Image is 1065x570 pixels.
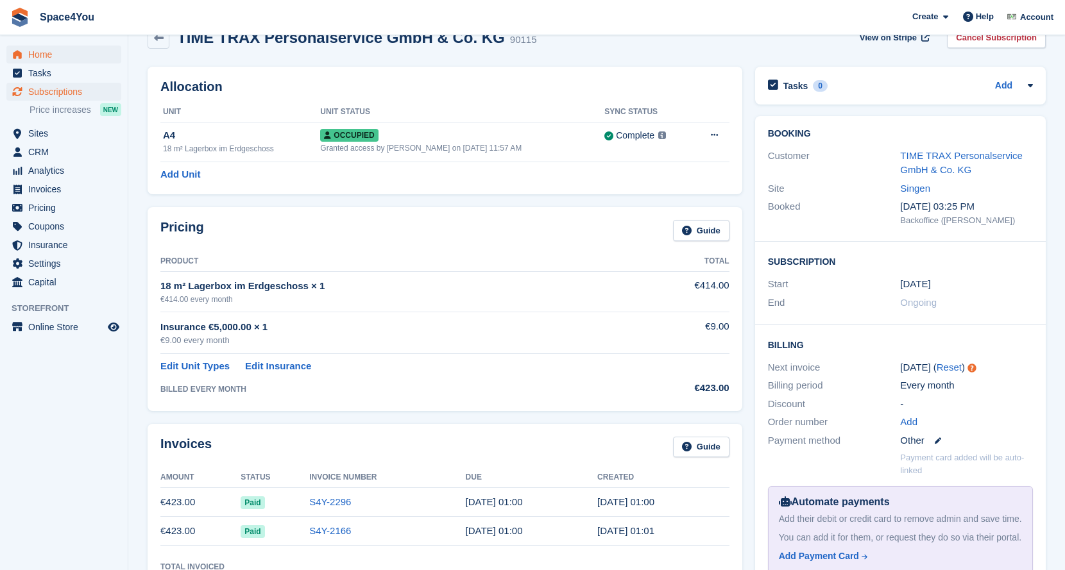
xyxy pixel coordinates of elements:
a: TIME TRAX Personalservice GmbH & Co. KG [900,150,1023,176]
a: Price increases NEW [30,103,121,117]
td: €423.00 [160,517,241,546]
span: Subscriptions [28,83,105,101]
div: Granted access by [PERSON_NAME] on [DATE] 11:57 AM [320,142,604,154]
a: menu [6,64,121,82]
span: Invoices [28,180,105,198]
a: menu [6,124,121,142]
a: menu [6,273,121,291]
a: menu [6,143,121,161]
span: Account [1020,11,1053,24]
th: Created [597,467,729,488]
a: Space4You [35,6,99,28]
a: Cancel Subscription [947,27,1046,48]
img: stora-icon-8386f47178a22dfd0bd8f6a31ec36ba5ce8667c1dd55bd0f319d3a0aa187defe.svg [10,8,30,27]
h2: Billing [768,338,1033,351]
span: Storefront [12,302,128,315]
div: Payment method [768,433,901,448]
h2: Allocation [160,80,729,94]
span: Paid [241,525,264,538]
a: menu [6,255,121,272]
th: Invoice Number [309,467,465,488]
div: €414.00 every month [160,294,630,305]
a: Add [995,79,1012,94]
div: Billing period [768,378,901,393]
a: Add [900,415,917,430]
a: menu [6,162,121,180]
div: Next invoice [768,360,901,375]
span: Settings [28,255,105,272]
h2: TIME TRAX Personalservice GmbH & Co. KG [177,29,505,46]
a: Guide [673,437,729,458]
a: menu [6,199,121,217]
a: View on Stripe [855,27,932,48]
a: Guide [673,220,729,241]
div: Complete [616,129,654,142]
div: [DATE] ( ) [900,360,1033,375]
a: Edit Unit Types [160,359,230,374]
div: Tooltip anchor [966,362,978,374]
time: 2025-07-31 23:00:00 UTC [466,496,523,507]
span: Tasks [28,64,105,82]
a: menu [6,83,121,101]
td: €9.00 [630,312,729,354]
th: Sync Status [604,102,691,122]
th: Amount [160,467,241,488]
div: 90115 [510,33,537,47]
img: icon-info-grey-7440780725fd019a000dd9b08b2336e03edf1995a4989e88bcd33f0948082b44.svg [658,131,666,139]
a: menu [6,217,121,235]
div: 18 m² Lagerbox im Erdgeschoss [163,143,320,155]
div: Insurance €5,000.00 × 1 [160,320,630,335]
span: Occupied [320,129,378,142]
span: Create [912,10,938,23]
a: Singen [900,183,930,194]
time: 2025-07-01 23:00:00 UTC [466,525,523,536]
span: Insurance [28,236,105,254]
th: Product [160,251,630,272]
span: View on Stripe [860,31,917,44]
span: Analytics [28,162,105,180]
h2: Subscription [768,255,1033,267]
a: Preview store [106,319,121,335]
a: menu [6,180,121,198]
td: €423.00 [160,488,241,517]
div: - [900,397,1033,412]
div: €423.00 [630,381,729,396]
div: €9.00 every month [160,334,630,347]
h2: Tasks [783,80,808,92]
h2: Booking [768,129,1033,139]
div: 0 [813,80,828,92]
span: Capital [28,273,105,291]
div: Start [768,277,901,292]
span: Coupons [28,217,105,235]
div: Backoffice ([PERSON_NAME]) [900,214,1033,227]
a: Add Payment Card [779,549,1017,563]
div: Discount [768,397,901,412]
div: Every month [900,378,1033,393]
span: Online Store [28,318,105,336]
th: Status [241,467,309,488]
a: Add Unit [160,167,200,182]
div: Automate payments [779,494,1022,510]
a: S4Y-2296 [309,496,351,507]
th: Total [630,251,729,272]
th: Unit [160,102,320,122]
a: menu [6,46,121,63]
a: menu [6,236,121,254]
div: [DATE] 03:25 PM [900,199,1033,214]
span: Home [28,46,105,63]
div: Add Payment Card [779,549,859,563]
a: Reset [937,362,962,373]
td: €414.00 [630,271,729,312]
th: Due [466,467,598,488]
div: A4 [163,128,320,143]
div: Booked [768,199,901,226]
div: BILLED EVERY MONTH [160,383,630,395]
span: CRM [28,143,105,161]
time: 2025-07-30 23:00:33 UTC [597,496,654,507]
h2: Invoices [160,437,212,458]
div: End [768,296,901,310]
div: Order number [768,415,901,430]
div: You can add it for them, or request they do so via their portal. [779,531,1022,544]
a: Edit Insurance [245,359,311,374]
div: Other [900,433,1033,448]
